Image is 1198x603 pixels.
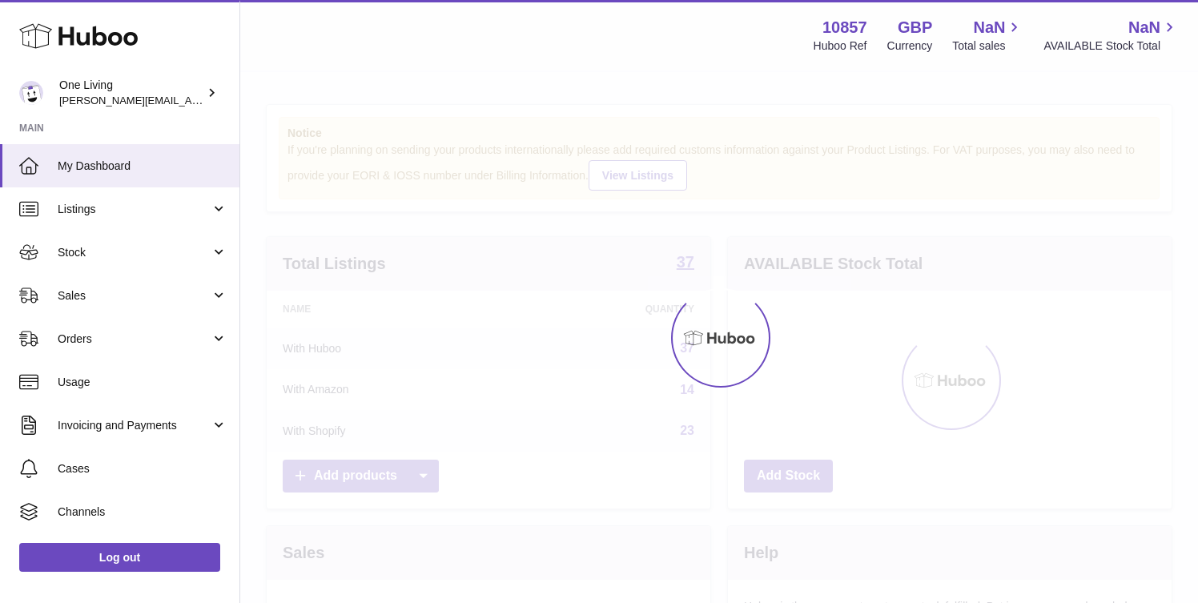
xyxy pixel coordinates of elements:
[1043,17,1179,54] a: NaN AVAILABLE Stock Total
[58,505,227,520] span: Channels
[58,375,227,390] span: Usage
[59,94,321,107] span: [PERSON_NAME][EMAIL_ADDRESS][DOMAIN_NAME]
[952,17,1023,54] a: NaN Total sales
[1128,17,1160,38] span: NaN
[59,78,203,108] div: One Living
[952,38,1023,54] span: Total sales
[898,17,932,38] strong: GBP
[58,332,211,347] span: Orders
[58,159,227,174] span: My Dashboard
[58,461,227,476] span: Cases
[973,17,1005,38] span: NaN
[58,288,211,304] span: Sales
[814,38,867,54] div: Huboo Ref
[58,202,211,217] span: Listings
[1043,38,1179,54] span: AVAILABLE Stock Total
[887,38,933,54] div: Currency
[58,245,211,260] span: Stock
[19,81,43,105] img: Jessica@oneliving.com
[822,17,867,38] strong: 10857
[58,418,211,433] span: Invoicing and Payments
[19,543,220,572] a: Log out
